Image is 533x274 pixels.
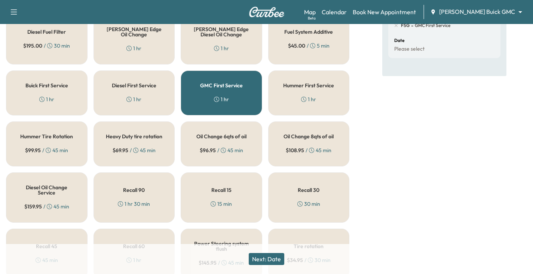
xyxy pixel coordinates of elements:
h5: Fuel System Additive [284,29,333,34]
span: FSG [401,22,410,28]
span: $ 159.95 [24,203,42,210]
span: GMC First Service [413,22,450,28]
h5: [PERSON_NAME] Edge Oil Change [106,27,163,37]
h5: [PERSON_NAME] Edge Diesel Oil Change [193,27,250,37]
div: / 45 min [200,147,243,154]
h6: Date [394,38,404,43]
h5: Diesel First Service [112,83,156,88]
div: / 45 min [24,203,69,210]
span: $ 45.00 [288,42,305,49]
h5: Oil Change 8qts of oil [284,134,334,139]
span: - [410,22,413,29]
span: $ 96.95 [200,147,216,154]
img: Curbee Logo [249,7,285,17]
button: Next: Date [249,253,284,265]
h5: Recall 15 [211,187,232,193]
p: Please select [394,46,425,52]
div: 1 hr 30 min [118,200,150,208]
span: $ 108.95 [286,147,304,154]
h5: Recall 45 [36,244,57,249]
h5: Heavy Duty tire rotation [106,134,162,139]
a: MapBeta [304,7,316,16]
a: Book New Appointment [353,7,416,16]
div: 1 hr [126,45,141,52]
h5: Recall 30 [298,187,319,193]
h5: Hummer Tire Rotation [20,134,73,139]
a: Calendar [322,7,347,16]
span: $ 99.95 [25,147,41,154]
div: Beta [308,15,316,21]
h5: Recall 90 [123,187,145,193]
h5: Diesel Oil Change Service [18,185,75,195]
span: $ 69.95 [113,147,128,154]
h5: Oil Change 6qts of oil [196,134,246,139]
div: 1 hr [301,96,316,103]
h5: Tire rotation [294,244,324,249]
div: / 30 min [23,42,70,49]
h5: Recall 60 [123,244,145,249]
div: 1 hr [214,45,229,52]
span: $ 195.00 [23,42,42,49]
h5: Hummer First Service [283,83,334,88]
div: / 45 min [286,147,331,154]
div: / 45 min [25,147,68,154]
h5: Power Steering system flush [193,241,250,252]
div: 1 hr [214,96,229,103]
div: 1 hr [39,96,54,103]
h5: Buick First Service [25,83,68,88]
div: / 5 min [288,42,330,49]
div: / 45 min [113,147,156,154]
div: 1 hr [126,96,141,103]
h5: GMC First Service [200,83,243,88]
h5: Diesel Fuel Filter [27,29,66,34]
div: 15 min [211,200,232,208]
div: 30 min [297,200,320,208]
span: [PERSON_NAME] Buick GMC [439,7,515,16]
